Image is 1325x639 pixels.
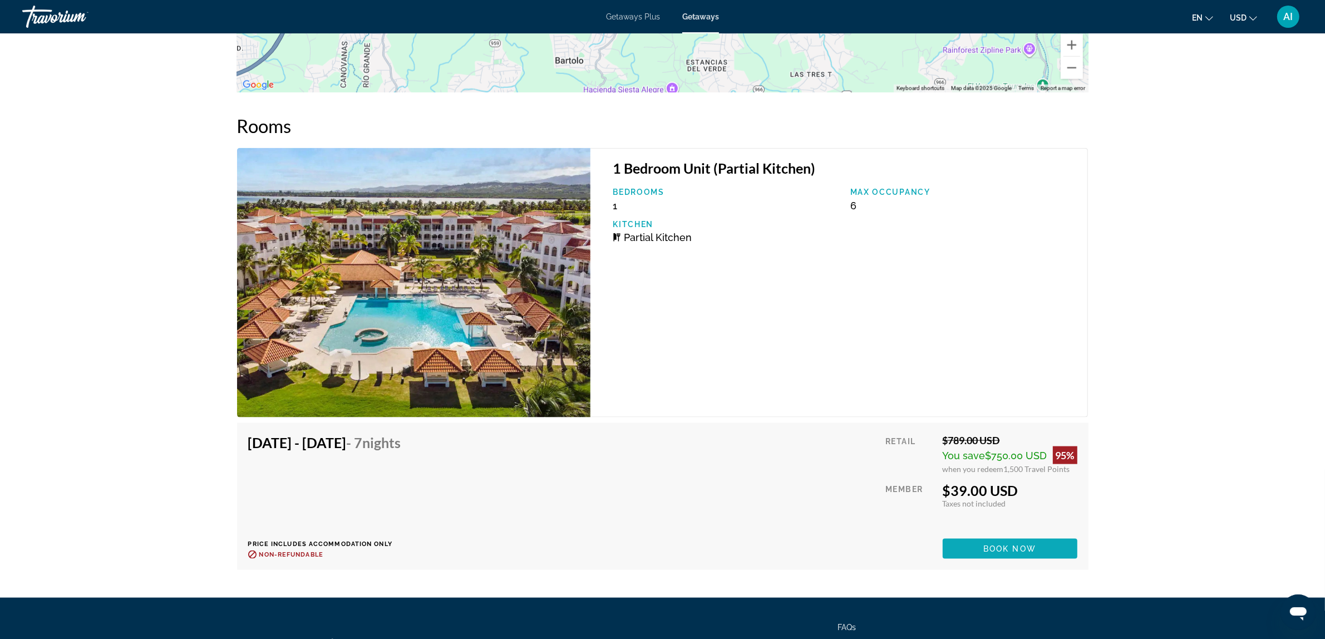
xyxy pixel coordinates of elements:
[682,12,719,21] a: Getaways
[22,2,134,31] a: Travorium
[943,539,1077,559] button: Book now
[983,544,1036,553] span: Book now
[248,540,410,548] p: Price includes accommodation only
[986,450,1047,461] span: $750.00 USD
[1018,85,1034,91] a: Terms (opens in new tab)
[347,434,401,451] span: - 7
[240,78,277,92] img: Google
[943,499,1006,508] span: Taxes not included
[1041,85,1085,91] a: Report a map error
[259,551,323,558] span: Non-refundable
[885,482,934,530] div: Member
[885,434,934,474] div: Retail
[613,200,617,212] span: 1
[240,78,277,92] a: Open this area in Google Maps (opens a new window)
[1230,9,1257,26] button: Change currency
[1192,13,1203,22] span: en
[943,434,1077,446] div: $789.00 USD
[951,85,1012,91] span: Map data ©2025 Google
[1280,594,1316,630] iframe: Button to launch messaging window
[237,115,1088,137] h2: Rooms
[1061,34,1083,56] button: Zoom in
[838,623,856,632] a: FAQs
[850,200,856,212] span: 6
[943,464,1004,474] span: when you redeem
[850,188,1077,196] p: Max Occupancy
[1230,13,1247,22] span: USD
[237,148,591,417] img: 8689E01X.jpg
[613,160,1076,176] h3: 1 Bedroom Unit (Partial Kitchen)
[897,85,944,92] button: Keyboard shortcuts
[606,12,660,21] a: Getaways Plus
[613,188,839,196] p: Bedrooms
[943,482,1077,499] div: $39.00 USD
[624,232,692,243] span: Partial Kitchen
[1053,446,1077,464] div: 95%
[613,220,839,229] p: Kitchen
[1192,9,1213,26] button: Change language
[1284,11,1293,22] span: AI
[248,434,401,451] h4: [DATE] - [DATE]
[943,450,986,461] span: You save
[363,434,401,451] span: Nights
[1004,464,1070,474] span: 1,500 Travel Points
[1274,5,1303,28] button: User Menu
[1061,57,1083,79] button: Zoom out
